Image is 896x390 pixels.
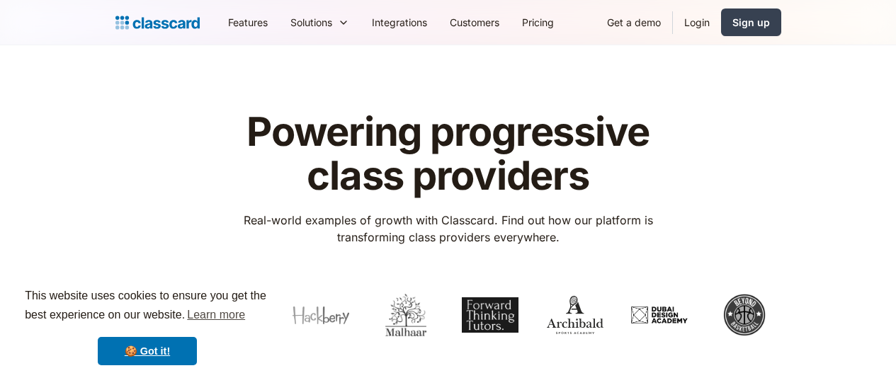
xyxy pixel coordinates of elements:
[223,212,673,246] p: Real-world examples of growth with Classcard. Find out how our platform is transforming class pro...
[438,6,511,38] a: Customers
[185,304,247,326] a: learn more about cookies
[25,287,270,326] span: This website uses cookies to ensure you get the best experience on our website.
[98,337,197,365] a: dismiss cookie message
[721,8,781,36] a: Sign up
[596,6,672,38] a: Get a demo
[361,6,438,38] a: Integrations
[223,110,673,197] h1: Powering progressive class providers
[732,15,770,30] div: Sign up
[217,6,279,38] a: Features
[290,15,332,30] div: Solutions
[11,274,283,379] div: cookieconsent
[511,6,565,38] a: Pricing
[279,6,361,38] div: Solutions
[673,6,721,38] a: Login
[115,13,200,33] a: home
